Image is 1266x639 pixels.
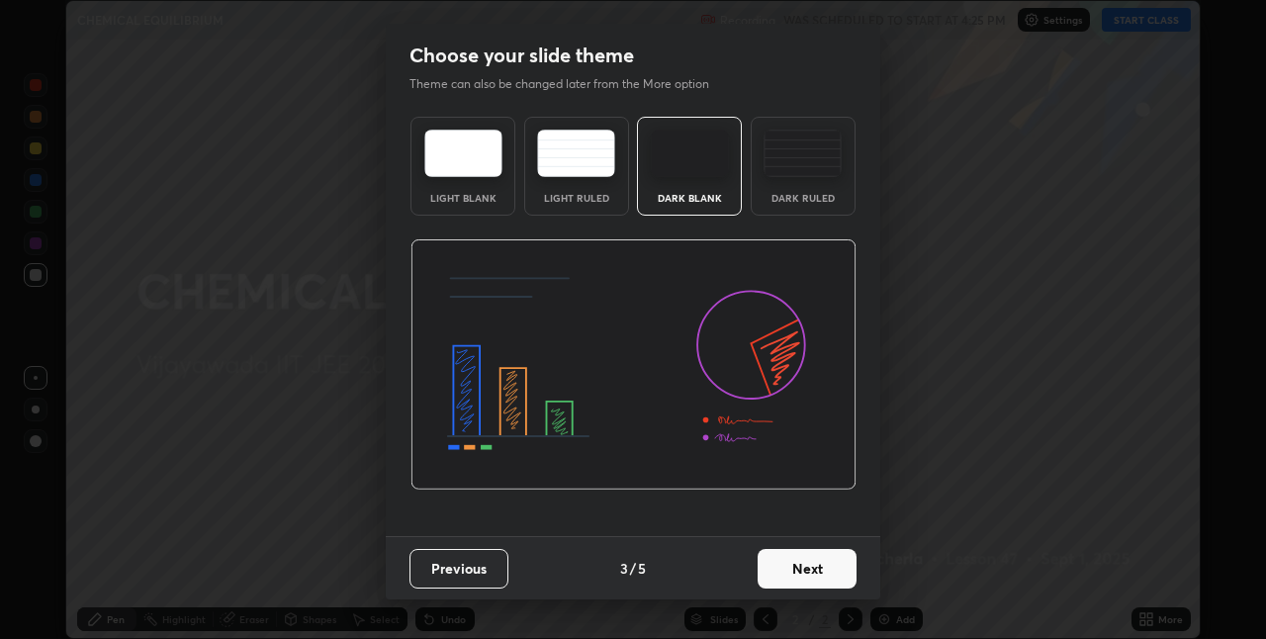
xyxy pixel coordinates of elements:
[409,43,634,68] h2: Choose your slide theme
[758,549,857,589] button: Next
[764,130,842,177] img: darkRuledTheme.de295e13.svg
[764,193,843,203] div: Dark Ruled
[423,193,502,203] div: Light Blank
[651,130,729,177] img: darkTheme.f0cc69e5.svg
[409,75,730,93] p: Theme can also be changed later from the More option
[409,549,508,589] button: Previous
[650,193,729,203] div: Dark Blank
[620,558,628,579] h4: 3
[630,558,636,579] h4: /
[410,239,857,491] img: darkThemeBanner.d06ce4a2.svg
[638,558,646,579] h4: 5
[424,130,502,177] img: lightTheme.e5ed3b09.svg
[537,193,616,203] div: Light Ruled
[537,130,615,177] img: lightRuledTheme.5fabf969.svg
